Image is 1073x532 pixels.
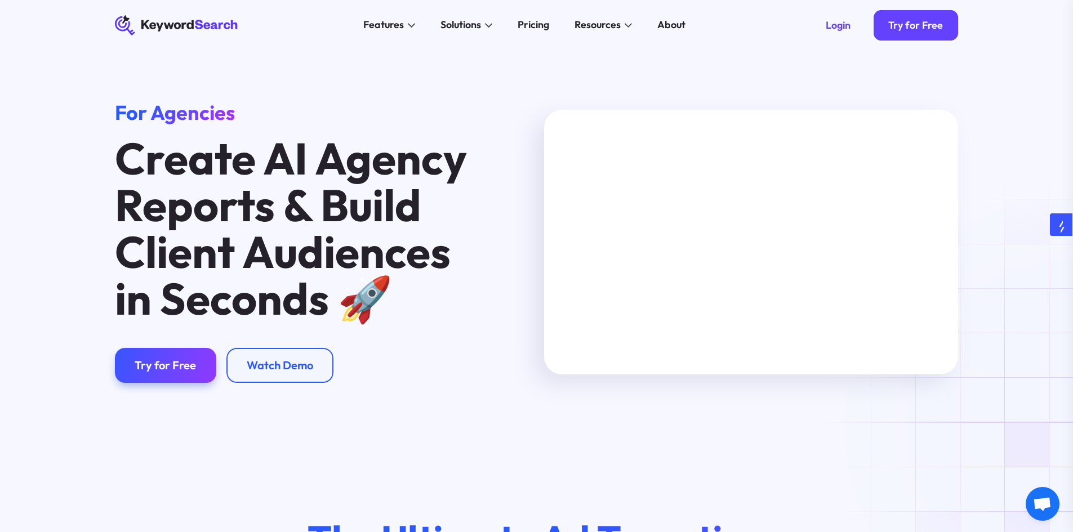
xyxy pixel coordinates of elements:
div: Features [363,17,404,33]
div: Watch Demo [247,358,313,372]
div: Resources [575,17,621,33]
div: Try for Free [888,19,943,32]
h1: Create AI Agency Reports & Build Client Audiences in Seconds 🚀 [115,135,479,323]
a: About [650,15,693,35]
a: Try for Free [115,348,217,383]
a: Try for Free [874,10,959,41]
a: Open chat [1026,487,1059,521]
div: About [657,17,685,33]
img: salesgear logo [1058,220,1066,234]
div: Try for Free [135,358,196,372]
a: Pricing [510,15,557,35]
div: Solutions [440,17,481,33]
div: Pricing [518,17,549,33]
div: Login [826,19,851,32]
iframe: KeywordSearch Agency Reports [544,110,958,374]
a: Login [811,10,866,41]
span: For Agencies [115,100,235,125]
